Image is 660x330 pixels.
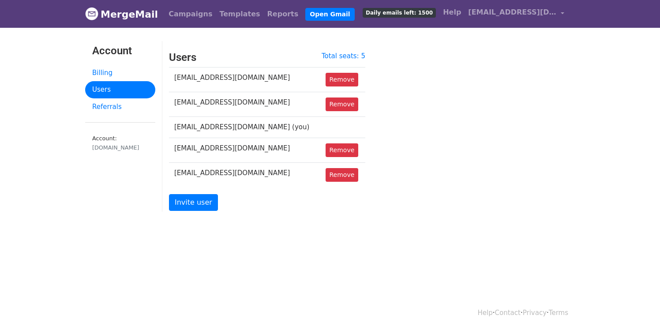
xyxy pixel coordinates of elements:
[169,162,320,187] td: [EMAIL_ADDRESS][DOMAIN_NAME]
[169,67,320,92] td: [EMAIL_ADDRESS][DOMAIN_NAME]
[495,309,521,317] a: Contact
[85,98,155,116] a: Referrals
[478,309,493,317] a: Help
[85,64,155,82] a: Billing
[468,7,556,18] span: [EMAIL_ADDRESS][DOMAIN_NAME]
[326,143,359,157] a: Remove
[92,135,148,152] small: Account:
[326,73,359,86] a: Remove
[465,4,568,24] a: [EMAIL_ADDRESS][DOMAIN_NAME]
[169,51,365,64] h3: Users
[92,143,148,152] div: [DOMAIN_NAME]
[326,97,359,111] a: Remove
[169,194,218,211] a: Invite user
[549,309,568,317] a: Terms
[85,81,155,98] a: Users
[169,138,320,162] td: [EMAIL_ADDRESS][DOMAIN_NAME]
[85,5,158,23] a: MergeMail
[92,45,148,57] h3: Account
[322,52,365,60] a: Total seats: 5
[169,117,320,138] td: [EMAIL_ADDRESS][DOMAIN_NAME] (you)
[216,5,263,23] a: Templates
[523,309,547,317] a: Privacy
[326,168,359,182] a: Remove
[305,8,354,21] a: Open Gmail
[169,92,320,117] td: [EMAIL_ADDRESS][DOMAIN_NAME]
[85,7,98,20] img: MergeMail logo
[264,5,302,23] a: Reports
[359,4,439,21] a: Daily emails left: 1500
[439,4,465,21] a: Help
[165,5,216,23] a: Campaigns
[363,8,436,18] span: Daily emails left: 1500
